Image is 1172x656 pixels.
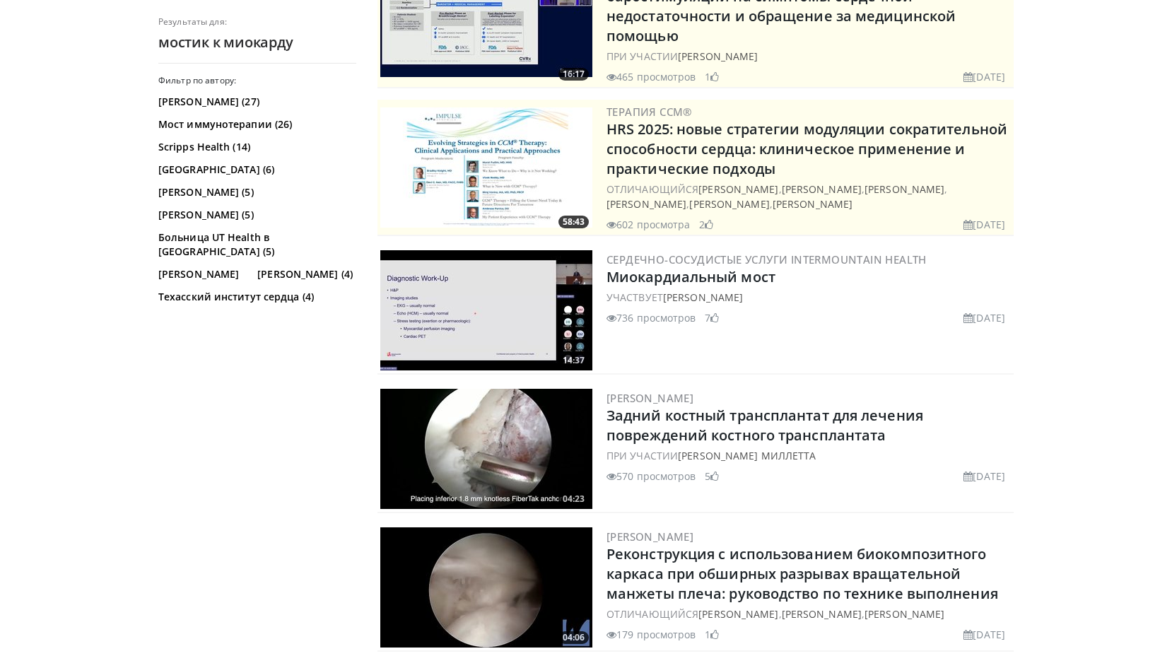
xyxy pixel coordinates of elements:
ya-tr-span: Фильтр по автору: [158,74,236,86]
ya-tr-span: 736 просмотров [616,311,696,324]
a: Сердечно-сосудистые услуги Intermountain Health [606,252,927,266]
div: , , [606,607,1011,621]
a: [PERSON_NAME] Миллетта [678,449,816,462]
span: 04:06 [558,631,589,644]
ya-tr-span: [PERSON_NAME] (4) [257,267,353,281]
ya-tr-span: [DATE] [973,469,1005,483]
li: 7 [705,310,719,325]
span: 14:37 [558,354,589,367]
a: [PERSON_NAME] [663,291,743,304]
a: [PERSON_NAME] (5) [158,208,353,222]
span: 04:23 [558,493,589,505]
a: [PERSON_NAME] [689,197,769,211]
span: 58:43 [558,216,589,228]
a: Терапия CCM® [606,105,692,119]
ya-tr-span: [GEOGRAPHIC_DATA] (6) [158,163,274,177]
li: 2 [699,217,713,232]
a: [PERSON_NAME] [782,182,862,196]
a: Мост иммунотерапии (26) [158,117,353,131]
a: [PERSON_NAME] [698,182,778,196]
a: [PERSON_NAME] [865,607,944,621]
a: [PERSON_NAME] (5) [158,185,353,199]
ya-tr-span: [DATE] [973,311,1005,324]
ya-tr-span: УЧАСТВУЕТ [606,291,663,304]
div: , , , , , [606,182,1011,211]
ya-tr-span: 602 просмотра [616,218,690,231]
a: Больница UT Health в [GEOGRAPHIC_DATA] (5) [158,230,353,259]
a: 58:43 [380,107,592,228]
ya-tr-span: [PERSON_NAME] (5) [158,208,254,222]
ya-tr-span: Мост иммунотерапии (26) [158,117,292,131]
a: 14:37 [380,250,592,370]
ya-tr-span: ОТЛИЧАЮЩИЙСЯ [606,607,698,621]
ya-tr-span: мостик к миокарду [158,33,293,52]
a: 04:23 [380,389,592,509]
img: bd620d43-5d42-4d7b-9f97-0da0dd0c6b81.300x170_q85_crop-smart_upscale.jpg [380,389,592,509]
img: b306f004-4a65-4029-9e6b-5e027b31e5e4.300x170_q85_crop-smart_upscale.jpg [380,527,592,648]
ya-tr-span: Scripps Health (14) [158,140,250,154]
ya-tr-span: ОТЛИЧАЮЩИЙСЯ [606,182,698,196]
ya-tr-span: 570 просмотров [616,469,696,483]
a: Задний костный трансплантат для лечения повреждений костного трансплантата [606,406,923,445]
ya-tr-span: [DATE] [973,218,1005,231]
img: 3f694bbe-f46e-4e2a-ab7b-fff0935bbb6c.300x170_q85_crop-smart_upscale.jpg [380,107,592,228]
ya-tr-span: 465 просмотров [616,70,696,83]
a: [GEOGRAPHIC_DATA] (6) [158,163,353,177]
a: [PERSON_NAME] [606,197,686,211]
ya-tr-span: [DATE] [973,70,1005,83]
ya-tr-span: Техасский институт сердца (4) [158,290,314,304]
a: [PERSON_NAME] [698,607,778,621]
ya-tr-span: [PERSON_NAME] [158,267,239,281]
a: [PERSON_NAME][PERSON_NAME] (4) [158,267,353,281]
a: Реконструкция с использованием биокомпозитного каркаса при обширных разрывах вращательной манжеты... [606,544,998,603]
ya-tr-span: [PERSON_NAME] (27) [158,95,259,109]
img: 0fb9092c-1794-4651-9c14-aa301e0f5f30.300x170_q85_crop-smart_upscale.jpg [380,250,592,370]
ya-tr-span: 179 просмотров [616,628,696,641]
li: 1 [705,69,719,84]
a: Scripps Health (14) [158,140,353,154]
a: 04:06 [380,527,592,648]
ya-tr-span: Результаты для: [158,16,227,28]
ya-tr-span: [PERSON_NAME] (5) [158,185,254,199]
a: Миокардиальный мост [606,267,775,286]
li: 5 [705,469,719,484]
a: [PERSON_NAME] [782,607,862,621]
a: [PERSON_NAME] [865,182,944,196]
a: [PERSON_NAME] [678,49,758,63]
a: [PERSON_NAME] [606,529,693,544]
span: 16:17 [558,68,589,81]
ya-tr-span: ПРИ УЧАСТИИ [606,49,678,63]
a: [PERSON_NAME] (27) [158,95,353,109]
a: [PERSON_NAME] [773,197,852,211]
a: HRS 2025: новые стратегии модуляции сократительной способности сердца: клиническое применение и п... [606,119,1007,178]
a: [PERSON_NAME] [606,391,693,405]
ya-tr-span: ПРИ УЧАСТИИ [606,449,678,462]
a: Техасский институт сердца (4) [158,290,353,304]
li: 1 [705,627,719,642]
ya-tr-span: [DATE] [973,628,1005,641]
